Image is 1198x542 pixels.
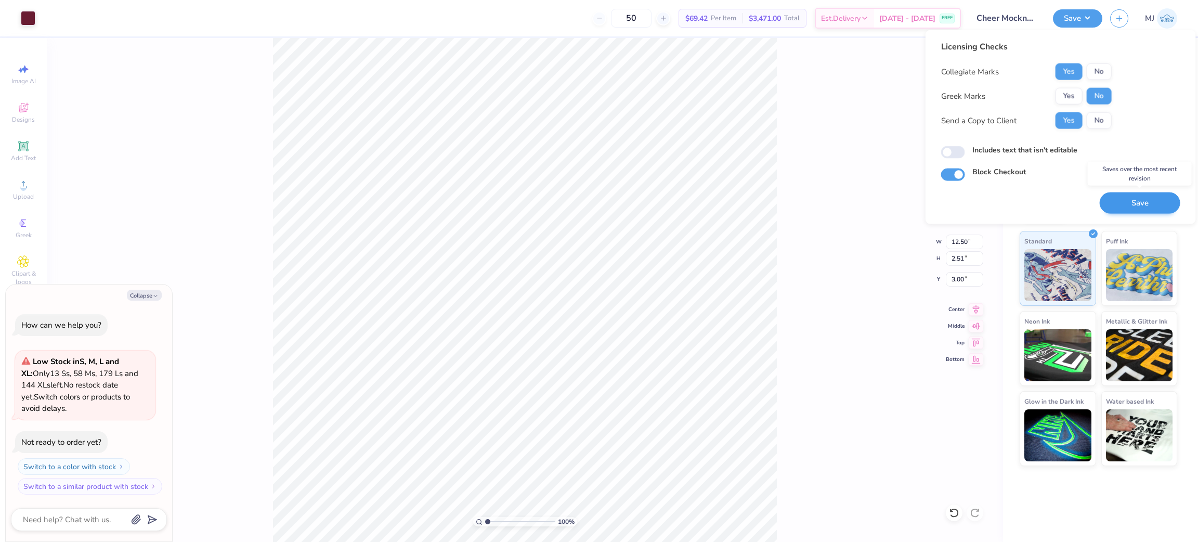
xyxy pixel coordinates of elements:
span: Upload [13,192,34,201]
div: Greek Marks [941,90,985,102]
input: Untitled Design [969,8,1045,29]
span: Total [784,13,800,24]
div: Send a Copy to Client [941,114,1017,126]
div: Collegiate Marks [941,66,999,78]
strong: Low Stock in S, M, L and XL : [21,356,119,379]
span: Per Item [711,13,736,24]
span: Top [946,339,965,346]
span: Add Text [11,154,36,162]
img: Mark Joshua Mullasgo [1157,8,1177,29]
button: Save [1053,9,1102,28]
span: Designs [12,115,35,124]
img: Standard [1024,249,1091,301]
label: Includes text that isn't editable [972,145,1077,156]
span: MJ [1145,12,1154,24]
input: – – [611,9,652,28]
div: Licensing Checks [941,41,1112,53]
span: [DATE] - [DATE] [879,13,935,24]
button: No [1087,88,1112,105]
button: Yes [1056,88,1083,105]
span: Neon Ink [1024,316,1050,327]
span: Middle [946,322,965,330]
div: How can we help you? [21,320,101,330]
button: Yes [1056,63,1083,80]
span: Image AI [11,77,36,85]
span: FREE [942,15,953,22]
div: Not ready to order yet? [21,437,101,447]
span: Est. Delivery [821,13,861,24]
img: Water based Ink [1106,409,1173,461]
div: Saves over the most recent revision [1088,162,1192,186]
span: $69.42 [685,13,708,24]
img: Neon Ink [1024,329,1091,381]
span: Metallic & Glitter Ink [1106,316,1167,327]
button: Switch to a similar product with stock [18,478,162,495]
button: No [1087,112,1112,129]
span: Standard [1024,236,1052,247]
img: Switch to a color with stock [118,463,124,470]
a: MJ [1145,8,1177,29]
img: Glow in the Dark Ink [1024,409,1091,461]
img: Metallic & Glitter Ink [1106,329,1173,381]
button: Save [1100,192,1180,214]
button: No [1087,63,1112,80]
span: No restock date yet. [21,380,118,402]
span: Only 13 Ss, 58 Ms, 179 Ls and 144 XLs left. Switch colors or products to avoid delays. [21,356,138,414]
button: Switch to a color with stock [18,458,130,475]
span: Clipart & logos [5,269,42,286]
img: Switch to a similar product with stock [150,483,157,489]
button: Collapse [127,290,162,301]
button: Yes [1056,112,1083,129]
span: Puff Ink [1106,236,1128,247]
span: Bottom [946,356,965,363]
label: Block Checkout [972,166,1026,177]
span: $3,471.00 [749,13,781,24]
span: Center [946,306,965,313]
span: Greek [16,231,32,239]
img: Puff Ink [1106,249,1173,301]
span: Water based Ink [1106,396,1154,407]
span: 100 % [558,517,575,526]
span: Glow in the Dark Ink [1024,396,1084,407]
